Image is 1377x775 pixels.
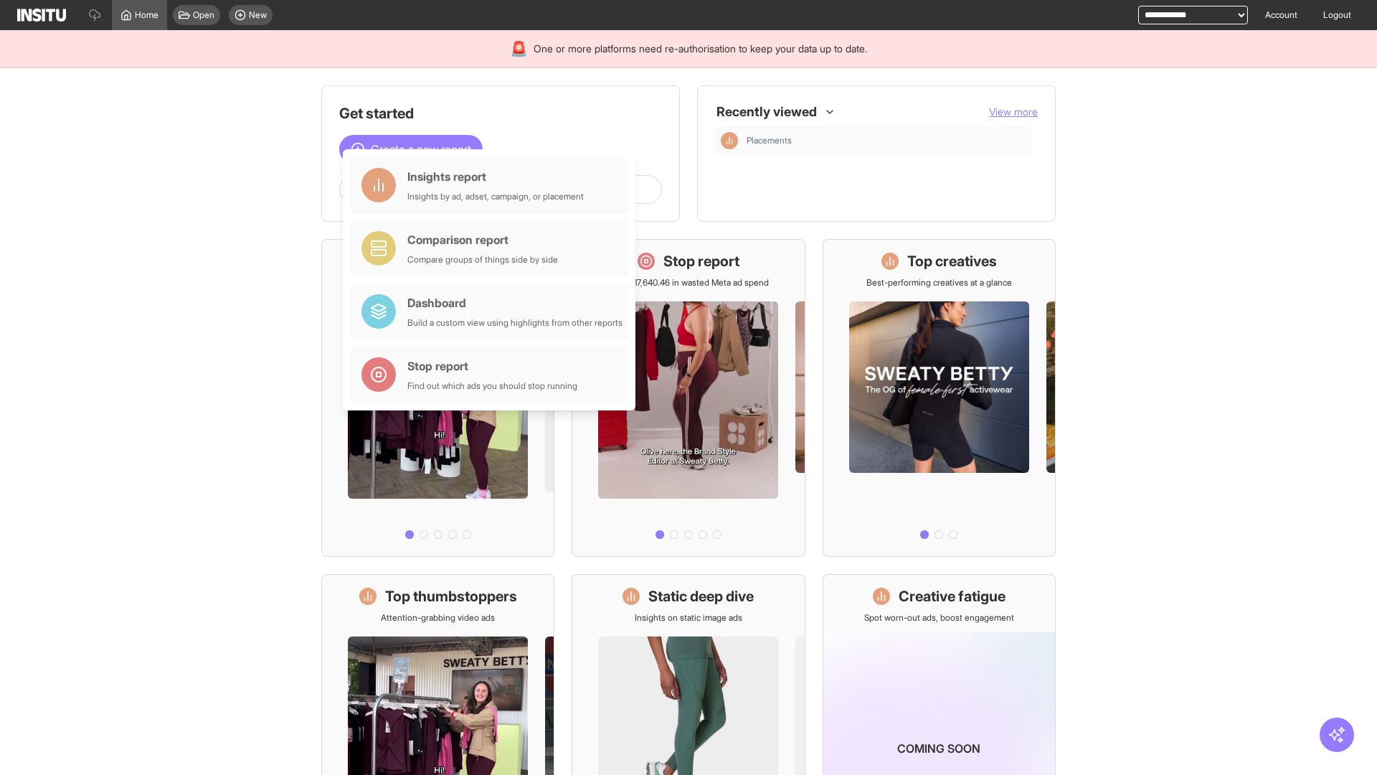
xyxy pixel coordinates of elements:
a: Stop reportSave £17,640.46 in wasted Meta ad spend [572,239,805,557]
p: Attention-grabbing video ads [381,612,495,624]
h1: Top creatives [907,251,997,271]
button: View more [989,105,1038,119]
div: Compare groups of things side by side [407,254,558,266]
h1: Top thumbstoppers [385,586,517,606]
span: One or more platforms need re-authorisation to keep your data up to date. [534,42,867,56]
button: Create a new report [339,135,483,164]
div: Comparison report [407,231,558,248]
span: Placements [747,135,792,146]
p: Insights on static image ads [635,612,742,624]
h1: Static deep dive [648,586,754,606]
span: Open [193,9,214,21]
div: Find out which ads you should stop running [407,380,577,392]
span: Home [135,9,158,21]
div: 🚨 [510,39,528,59]
div: Dashboard [407,294,623,311]
span: Placements [747,135,1026,146]
a: Top creativesBest-performing creatives at a glance [823,239,1056,557]
p: Best-performing creatives at a glance [866,277,1012,288]
h1: Stop report [663,251,739,271]
div: Build a custom view using highlights from other reports [407,317,623,329]
span: View more [989,105,1038,118]
div: Insights report [407,168,584,185]
span: Create a new report [371,141,471,158]
a: What's live nowSee all active ads instantly [321,239,554,557]
div: Insights [721,132,738,149]
p: Save £17,640.46 in wasted Meta ad spend [608,277,769,288]
div: Stop report [407,357,577,375]
div: Insights by ad, adset, campaign, or placement [407,191,584,202]
h1: Get started [339,103,662,123]
span: New [249,9,267,21]
img: Logo [17,9,66,22]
